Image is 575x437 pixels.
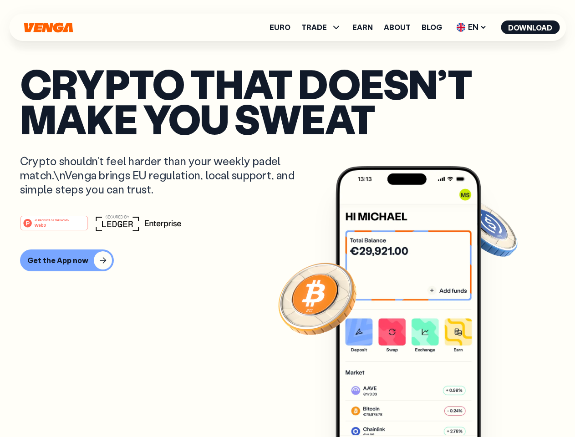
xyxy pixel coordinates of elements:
a: Blog [422,24,442,31]
tspan: #1 PRODUCT OF THE MONTH [35,218,69,221]
button: Get the App now [20,249,114,271]
p: Crypto shouldn’t feel harder than your weekly padel match.\nVenga brings EU regulation, local sup... [20,154,308,197]
div: Get the App now [27,256,88,265]
span: TRADE [301,22,341,33]
tspan: Web3 [35,222,46,227]
svg: Home [23,22,74,33]
a: Earn [352,24,373,31]
a: #1 PRODUCT OF THE MONTHWeb3 [20,221,88,233]
a: About [384,24,411,31]
img: flag-uk [456,23,465,32]
span: EN [453,20,490,35]
img: USDC coin [454,196,519,261]
a: Euro [270,24,290,31]
img: Bitcoin [276,257,358,339]
a: Get the App now [20,249,555,271]
span: TRADE [301,24,327,31]
button: Download [501,20,560,34]
p: Crypto that doesn’t make you sweat [20,66,555,136]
